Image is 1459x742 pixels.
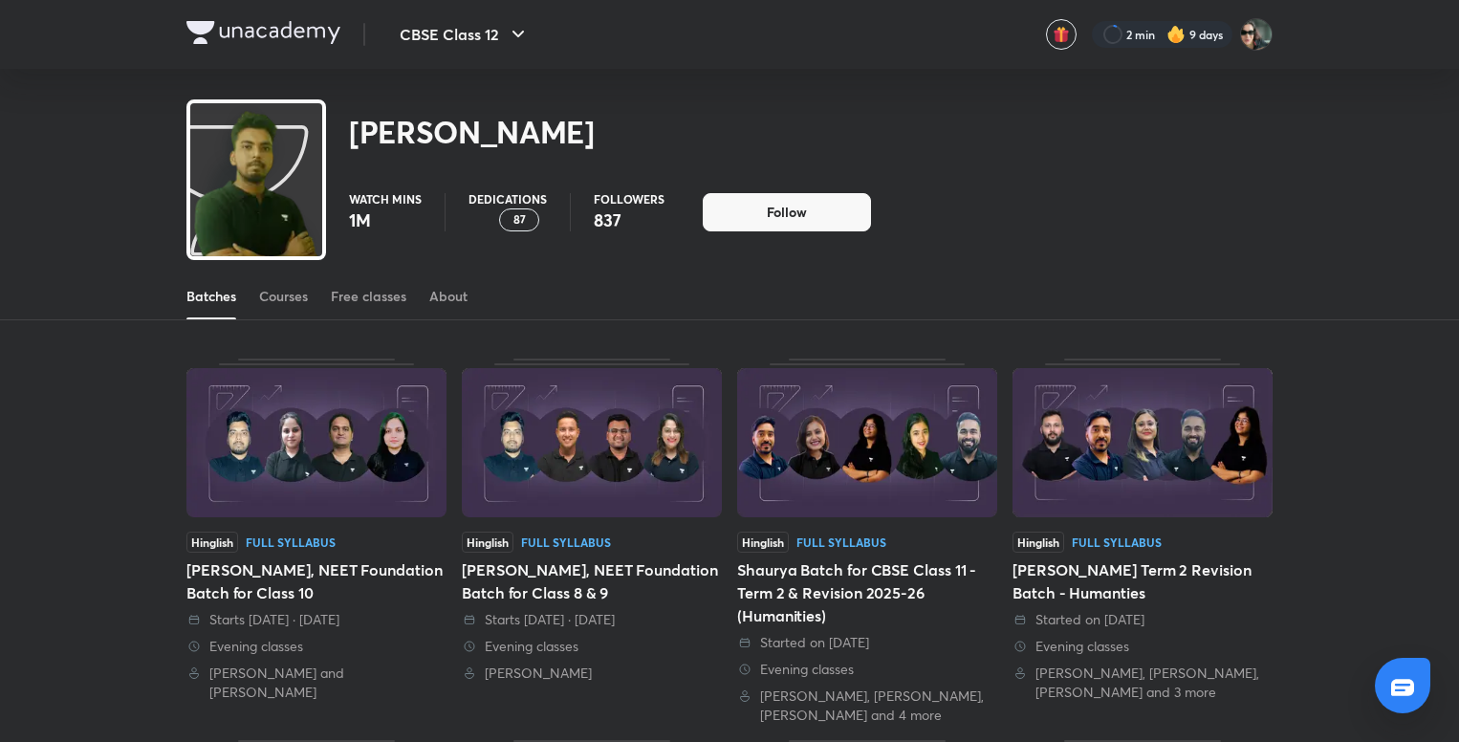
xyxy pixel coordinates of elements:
[737,660,997,679] div: Evening classes
[462,558,722,604] div: [PERSON_NAME], NEET Foundation Batch for Class 8 & 9
[186,532,238,553] span: Hinglish
[767,203,807,222] span: Follow
[737,558,997,627] div: Shaurya Batch for CBSE Class 11 - Term 2 & Revision 2025-26 (Humanities)
[462,637,722,656] div: Evening classes
[1013,558,1273,604] div: [PERSON_NAME] Term 2 Revision Batch - Humanties
[186,368,446,517] img: Thumbnail
[331,273,406,319] a: Free classes
[462,610,722,629] div: Starts in 2 days · 3 Oct 2025
[186,664,446,702] div: Ajinkya Solunke and Abhishek Sahu
[737,368,997,517] img: Thumbnail
[594,208,664,231] p: 837
[1013,664,1273,702] div: Bharat Anuragi, Ajay Dhayal, Oshin Phull Taknori and 3 more
[468,208,491,231] img: educator badge2
[1013,637,1273,656] div: Evening classes
[186,21,340,44] img: Company Logo
[190,107,322,343] img: class
[259,287,308,306] div: Courses
[1013,532,1064,553] span: Hinglish
[186,287,236,306] div: Batches
[429,273,468,319] a: About
[349,193,422,205] p: Watch mins
[186,637,446,656] div: Evening classes
[1166,25,1186,44] img: streak
[1053,26,1070,43] img: avatar
[484,208,507,231] img: educator badge1
[462,359,722,725] div: Samriddhi IITJEE, NEET Foundation Batch for Class 8 & 9
[186,21,340,49] a: Company Logo
[186,610,446,629] div: Starts in 2 days · 3 Oct 2025
[429,287,468,306] div: About
[186,558,446,604] div: [PERSON_NAME], NEET Foundation Batch for Class 10
[468,193,547,205] p: Dedications
[462,532,513,553] span: Hinglish
[349,208,422,231] p: 1M
[186,273,236,319] a: Batches
[1046,19,1077,50] button: avatar
[1013,610,1273,629] div: Started on 22 Sep 2025
[1013,368,1273,517] img: Thumbnail
[513,213,526,227] p: 87
[737,359,997,725] div: Shaurya Batch for CBSE Class 11 - Term 2 & Revision 2025-26 (Humanities)
[349,113,595,151] h2: [PERSON_NAME]
[186,359,446,725] div: Shikhar IITJEE, NEET Foundation Batch for Class 10
[388,15,541,54] button: CBSE Class 12
[737,633,997,652] div: Started on 22 Sep 2025
[521,536,611,548] div: Full Syllabus
[331,287,406,306] div: Free classes
[796,536,886,548] div: Full Syllabus
[594,193,664,205] p: Followers
[737,687,997,725] div: Bharat Anuragi, Ajay Dhayal, Oshin Phull Taknori and 4 more
[462,368,722,517] img: Thumbnail
[462,664,722,683] div: Abhishek Sahu
[246,536,336,548] div: Full Syllabus
[1013,359,1273,725] div: Vijeta Term 2 Revision Batch - Humanties
[703,193,871,231] button: Follow
[259,273,308,319] a: Courses
[1240,18,1273,51] img: Arihant
[737,532,789,553] span: Hinglish
[1072,536,1162,548] div: Full Syllabus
